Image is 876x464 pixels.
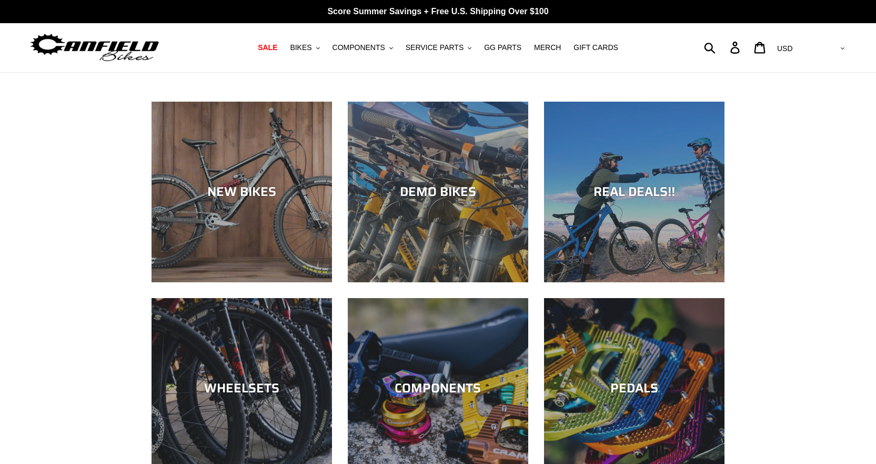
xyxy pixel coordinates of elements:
a: NEW BIKES [152,102,332,282]
a: GG PARTS [479,41,527,55]
div: COMPONENTS [348,381,528,396]
button: BIKES [285,41,325,55]
a: SALE [253,41,283,55]
a: REAL DEALS!! [544,102,724,282]
a: MERCH [529,41,566,55]
a: DEMO BIKES [348,102,528,282]
img: Canfield Bikes [29,31,160,64]
span: SERVICE PARTS [406,43,464,52]
div: WHEELSETS [152,381,332,396]
span: SALE [258,43,277,52]
span: MERCH [534,43,561,52]
button: COMPONENTS [327,41,398,55]
button: SERVICE PARTS [400,41,477,55]
span: GG PARTS [484,43,521,52]
div: REAL DEALS!! [544,184,724,200]
span: COMPONENTS [333,43,385,52]
span: GIFT CARDS [573,43,618,52]
a: GIFT CARDS [568,41,623,55]
input: Search [710,36,737,59]
div: NEW BIKES [152,184,332,200]
div: DEMO BIKES [348,184,528,200]
span: BIKES [290,43,311,52]
div: PEDALS [544,381,724,396]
